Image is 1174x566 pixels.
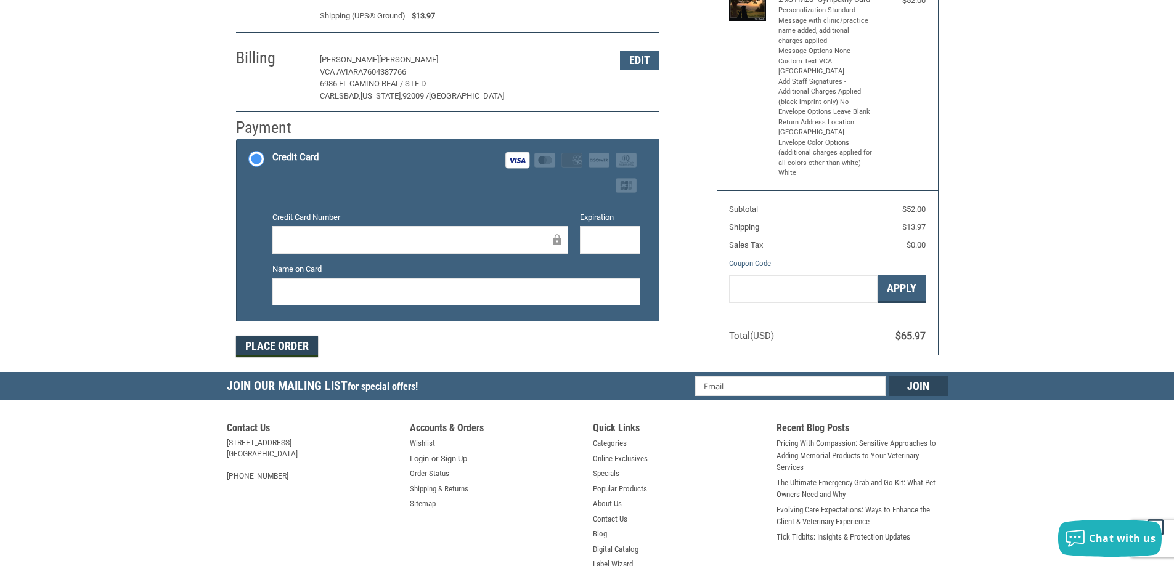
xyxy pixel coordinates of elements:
[236,48,308,68] h2: Billing
[410,483,468,495] a: Shipping & Returns
[729,204,758,214] span: Subtotal
[363,67,406,76] span: 7604387766
[348,381,418,392] span: for special offers!
[902,204,926,214] span: $52.00
[902,222,926,232] span: $13.97
[410,437,435,450] a: Wishlist
[441,453,467,465] a: Sign Up
[593,483,647,495] a: Popular Products
[729,222,759,232] span: Shipping
[593,543,638,556] a: Digital Catalog
[777,504,948,528] a: Evolving Care Expectations: Ways to Enhance the Client & Veterinary Experience
[410,467,449,480] a: Order Status
[777,422,948,437] h5: Recent Blog Posts
[729,330,774,341] span: Total (USD)
[227,437,398,482] address: [STREET_ADDRESS] [GEOGRAPHIC_DATA] [PHONE_NUMBER]
[424,453,446,465] span: or
[777,477,948,501] a: The Ultimate Emergency Grab-and-Go Kit: What Pet Owners Need and Why
[593,467,619,480] a: Specials
[410,453,429,465] a: Login
[429,91,504,100] span: [GEOGRAPHIC_DATA]
[580,211,640,224] label: Expiration
[895,330,926,342] span: $65.97
[593,498,622,510] a: About Us
[878,275,926,303] button: Apply
[729,259,771,268] a: Coupon Code
[729,275,878,303] input: Gift Certificate or Coupon Code
[272,263,640,275] label: Name on Card
[889,376,948,396] input: Join
[620,51,659,70] button: Edit
[320,67,363,76] span: VCA AVIARA
[406,10,435,22] span: $13.97
[320,10,406,22] span: Shipping (UPS® Ground)
[227,372,424,403] h5: Join Our Mailing List
[593,437,627,450] a: Categories
[729,240,763,249] span: Sales Tax
[778,138,874,179] li: Envelope Color Options (additional charges applied for all colors other than white) White
[778,118,874,138] li: Return Address Location [GEOGRAPHIC_DATA]
[320,79,400,88] span: 6986 EL CAMINO REAL
[402,91,429,100] span: 92009 /
[777,531,910,543] a: Tick Tidbits: Insights & Protection Updates
[379,55,438,64] span: [PERSON_NAME]
[236,118,308,138] h2: Payment
[361,91,402,100] span: [US_STATE],
[778,107,874,118] li: Envelope Options Leave Blank
[236,336,318,357] button: Place Order
[400,79,426,88] span: / STE D
[272,147,319,168] div: Credit Card
[593,528,607,540] a: Blog
[593,453,648,465] a: Online Exclusives
[907,240,926,249] span: $0.00
[778,57,874,77] li: Custom Text VCA [GEOGRAPHIC_DATA]
[778,46,874,57] li: Message Options None
[272,211,568,224] label: Credit Card Number
[320,91,361,100] span: CARLSBAD,
[593,513,627,525] a: Contact Us
[227,422,398,437] h5: Contact Us
[778,6,874,46] li: Personalization Standard Message with clinic/practice name added, additional charges applied
[1089,532,1156,545] span: Chat with us
[593,422,764,437] h5: Quick Links
[410,498,436,510] a: Sitemap
[410,422,581,437] h5: Accounts & Orders
[777,437,948,474] a: Pricing With Compassion: Sensitive Approaches to Adding Memorial Products to Your Veterinary Serv...
[695,376,886,396] input: Email
[1058,520,1162,557] button: Chat with us
[320,55,379,64] span: [PERSON_NAME]
[778,77,874,108] li: Add Staff Signatures - Additional Charges Applied (black imprint only) No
